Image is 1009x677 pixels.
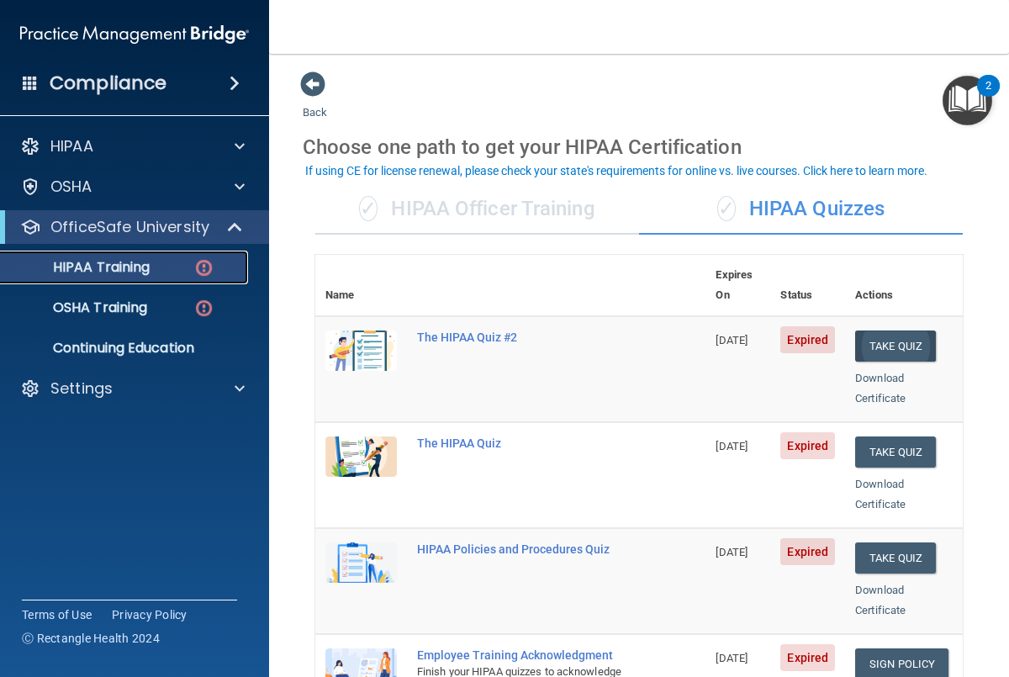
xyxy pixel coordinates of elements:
span: [DATE] [716,652,748,664]
div: The HIPAA Quiz #2 [417,331,621,344]
span: Expired [780,326,835,353]
p: HIPAA Training [11,259,150,276]
img: danger-circle.6113f641.png [193,298,214,319]
button: If using CE for license renewal, please check your state's requirements for online vs. live cours... [303,162,930,179]
a: Terms of Use [22,606,92,623]
button: Take Quiz [855,331,936,362]
div: Choose one path to get your HIPAA Certification [303,123,975,172]
a: Download Certificate [855,372,906,405]
a: Back [303,86,327,119]
span: Expired [780,432,835,459]
h4: Compliance [50,71,166,95]
a: Download Certificate [855,478,906,510]
span: Ⓒ Rectangle Health 2024 [22,630,160,647]
p: OSHA Training [11,299,147,316]
div: HIPAA Officer Training [315,184,639,235]
div: HIPAA Policies and Procedures Quiz [417,542,621,556]
div: 2 [985,86,991,108]
th: Actions [845,255,963,316]
th: Status [770,255,845,316]
button: Open Resource Center, 2 new notifications [943,76,992,125]
p: OSHA [50,177,92,197]
img: PMB logo [20,18,249,51]
button: Take Quiz [855,542,936,574]
div: HIPAA Quizzes [639,184,963,235]
th: Name [315,255,407,316]
span: [DATE] [716,440,748,452]
span: Expired [780,538,835,565]
th: Expires On [705,255,770,316]
a: Privacy Policy [112,606,188,623]
a: HIPAA [20,136,245,156]
p: HIPAA [50,136,93,156]
p: Settings [50,378,113,399]
span: Expired [780,644,835,671]
span: [DATE] [716,334,748,346]
img: danger-circle.6113f641.png [193,257,214,278]
span: [DATE] [716,546,748,558]
div: Employee Training Acknowledgment [417,648,621,662]
iframe: Drift Widget Chat Controller [718,558,989,625]
div: If using CE for license renewal, please check your state's requirements for online vs. live cours... [305,165,927,177]
a: OfficeSafe University [20,217,244,237]
p: OfficeSafe University [50,217,209,237]
a: OSHA [20,177,245,197]
a: Settings [20,378,245,399]
button: Take Quiz [855,436,936,468]
p: Continuing Education [11,340,240,357]
span: ✓ [717,196,736,221]
span: ✓ [359,196,378,221]
div: The HIPAA Quiz [417,436,621,450]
